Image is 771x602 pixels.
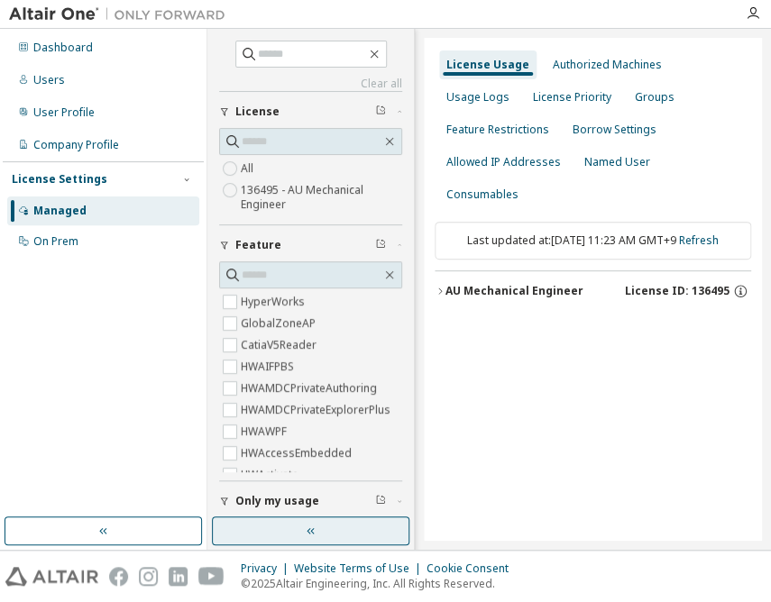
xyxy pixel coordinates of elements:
div: Borrow Settings [573,123,656,137]
span: Feature [235,238,281,252]
a: Clear all [219,77,402,91]
label: HWAMDCPrivateAuthoring [241,378,381,399]
div: Managed [33,204,87,218]
span: Clear filter [375,105,386,119]
div: Company Profile [33,138,119,152]
div: Named User [584,155,650,169]
div: Website Terms of Use [294,561,427,576]
div: Dashboard [33,41,93,55]
label: HyperWorks [241,291,308,313]
button: Feature [219,225,402,265]
label: HWActivate [241,464,302,486]
div: Usage Logs [446,90,509,105]
label: HWAMDCPrivateExplorerPlus [241,399,394,421]
div: Privacy [241,561,294,576]
img: facebook.svg [109,567,128,586]
button: Only my usage [219,481,402,521]
a: Refresh [679,233,719,248]
div: Last updated at: [DATE] 11:23 AM GMT+9 [435,222,751,260]
span: Clear filter [375,494,386,508]
div: License Usage [446,58,529,72]
label: GlobalZoneAP [241,313,319,334]
div: User Profile [33,105,95,120]
label: 136495 - AU Mechanical Engineer [241,179,402,215]
span: Only my usage [235,494,319,508]
button: AU Mechanical EngineerLicense ID: 136495 [435,271,751,311]
div: AU Mechanical Engineer [445,284,583,298]
img: altair_logo.svg [5,567,98,586]
img: linkedin.svg [169,567,188,586]
div: Authorized Machines [553,58,662,72]
div: Consumables [446,187,519,202]
img: youtube.svg [198,567,225,586]
span: License [235,105,280,119]
p: © 2025 Altair Engineering, Inc. All Rights Reserved. [241,576,519,591]
div: License Settings [12,172,107,187]
span: Clear filter [375,238,386,252]
div: On Prem [33,234,78,249]
label: HWAccessEmbedded [241,442,355,464]
label: HWAIFPBS [241,356,298,378]
img: Altair One [9,5,234,23]
img: instagram.svg [139,567,158,586]
div: Feature Restrictions [446,123,549,137]
div: Users [33,73,65,87]
label: All [241,158,257,179]
button: License [219,92,402,132]
div: Allowed IP Addresses [446,155,561,169]
div: License Priority [533,90,611,105]
div: Groups [635,90,675,105]
div: Cookie Consent [427,561,519,576]
label: CatiaV5Reader [241,334,320,356]
span: License ID: 136495 [625,284,730,298]
label: HWAWPF [241,421,290,442]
